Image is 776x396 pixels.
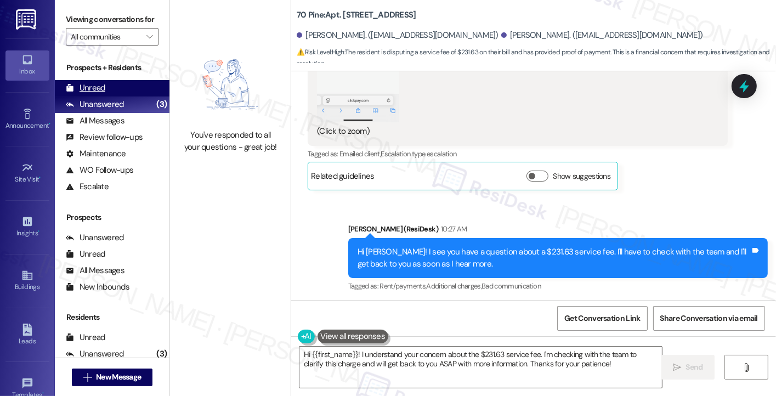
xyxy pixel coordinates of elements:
span: Share Conversation via email [660,313,758,324]
span: Escalation type escalation [381,149,456,159]
a: Insights • [5,212,49,242]
input: All communities [71,28,141,46]
div: All Messages [66,265,124,276]
span: Get Conversation Link [564,313,640,324]
div: Unanswered [66,232,124,244]
span: • [49,120,50,128]
div: (Click to zoom) [317,126,710,137]
span: : The resident is disputing a service fee of $231.63 on their bill and has provided proof of paym... [297,47,776,70]
div: Unanswered [66,348,124,360]
div: [PERSON_NAME]. ([EMAIL_ADDRESS][DOMAIN_NAME]) [501,30,703,41]
img: empty-state [182,45,279,124]
div: Review follow-ups [66,132,143,143]
div: Prospects [55,212,169,223]
span: Send [686,361,703,373]
span: Rent/payments , [379,281,426,291]
div: (3) [154,96,169,113]
i:  [147,32,153,41]
span: • [39,174,41,182]
a: Buildings [5,266,49,296]
div: Maintenance [66,148,126,160]
button: Share Conversation via email [653,306,765,331]
div: Unread [66,82,105,94]
i:  [673,363,681,372]
div: Unanswered [66,99,124,110]
strong: ⚠️ Risk Level: High [297,48,344,56]
span: Emailed client , [339,149,381,159]
button: Get Conversation Link [557,306,647,331]
div: Tagged as: [348,278,768,294]
label: Show suggestions [553,171,610,182]
div: (3) [154,346,169,363]
textarea: Hi {{first_name}}! I understand your concern about the $231.63 service fee. I'm checking with the... [299,347,662,388]
div: Residents [55,312,169,323]
div: [PERSON_NAME] (ResiDesk) [348,223,768,239]
b: 70 Pine: Apt. [STREET_ADDRESS] [297,9,416,21]
button: New Message [72,369,153,386]
div: Unread [66,248,105,260]
div: Unread [66,332,105,343]
label: Viewing conversations for [66,11,158,28]
div: Related guidelines [311,171,375,186]
span: • [38,228,39,235]
i:  [83,373,92,382]
div: [PERSON_NAME]. ([EMAIL_ADDRESS][DOMAIN_NAME]) [297,30,499,41]
i:  [742,363,750,372]
a: Inbox [5,50,49,80]
a: Leads [5,320,49,350]
span: New Message [96,371,141,383]
div: Prospects + Residents [55,62,169,73]
img: ResiDesk Logo [16,9,38,30]
div: Hi [PERSON_NAME]! I see you have a question about a $231.63 service fee. I'll have to check with ... [358,246,750,270]
div: WO Follow-ups [66,165,133,176]
div: All Messages [66,115,124,127]
span: Additional charges , [426,281,482,291]
button: Send [661,355,715,380]
div: 10:27 AM [438,223,467,235]
div: New Inbounds [66,281,129,293]
div: Escalate [66,181,109,193]
a: Site Visit • [5,159,49,188]
div: Tagged as: [308,146,727,162]
div: You've responded to all your questions - great job! [182,129,279,153]
span: Bad communication [482,281,541,291]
